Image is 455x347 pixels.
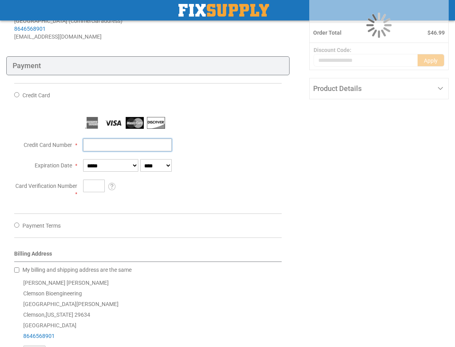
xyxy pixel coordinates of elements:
[35,162,72,169] span: Expiration Date
[14,26,46,32] a: 8646568901
[46,312,73,318] span: [US_STATE]
[6,56,290,75] div: Payment
[23,333,55,339] a: 8646568901
[366,13,392,38] img: Loading...
[15,183,77,189] span: Card Verification Number
[22,267,132,273] span: My billing and shipping address are the same
[24,142,72,148] span: Credit Card Number
[147,117,165,129] img: Discover
[126,117,144,129] img: MasterCard
[178,4,269,17] img: Fix Industrial Supply
[104,117,123,129] img: Visa
[178,4,269,17] a: store logo
[83,117,101,129] img: American Express
[14,250,282,262] div: Billing Address
[22,92,50,98] span: Credit Card
[22,223,61,229] span: Payment Terms
[14,33,102,40] span: [EMAIL_ADDRESS][DOMAIN_NAME]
